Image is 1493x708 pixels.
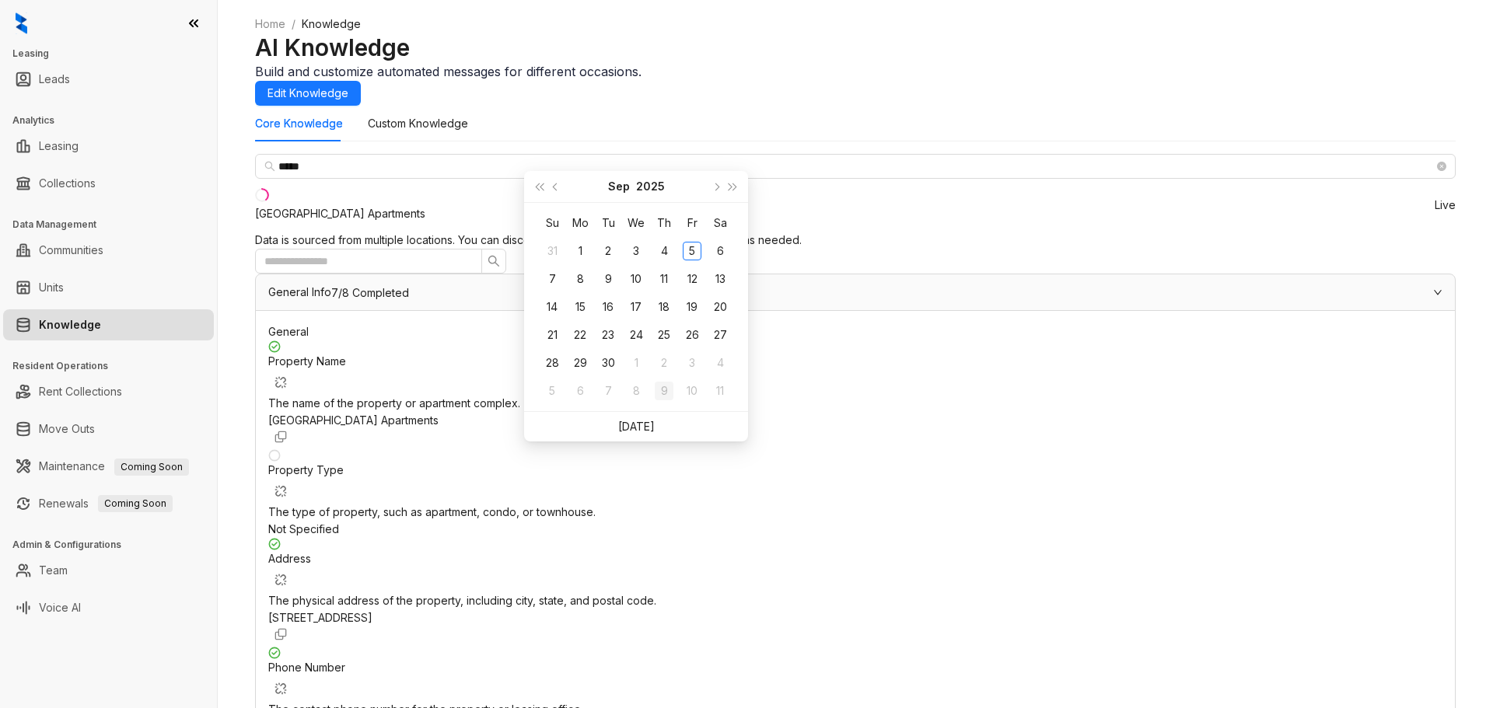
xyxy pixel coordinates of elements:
[566,209,594,237] th: Mo
[706,265,734,293] td: 2025-09-13
[114,459,189,476] span: Coming Soon
[655,382,673,400] div: 9
[255,62,1456,81] div: Build and customize automated messages for different occasions.
[622,265,650,293] td: 2025-09-10
[255,33,1456,62] h2: AI Knowledge
[368,115,468,132] div: Custom Knowledge
[1433,288,1442,297] span: expanded
[655,326,673,344] div: 25
[1435,200,1456,211] span: Live
[39,592,81,623] a: Voice AI
[255,232,1456,249] div: Data is sourced from multiple locations. You can disconnect these links and update the content as...
[538,377,566,405] td: 2025-10-05
[268,609,1442,626] div: [STREET_ADDRESS]
[268,395,1442,412] div: The name of the property or apartment complex.
[16,12,27,34] img: logo
[571,270,589,288] div: 8
[543,242,561,260] div: 31
[39,64,70,95] a: Leads
[571,298,589,316] div: 15
[599,270,617,288] div: 9
[683,354,701,372] div: 3
[655,354,673,372] div: 2
[599,326,617,344] div: 23
[627,354,645,372] div: 1
[3,272,214,303] li: Units
[650,349,678,377] td: 2025-10-02
[98,495,173,512] span: Coming Soon
[255,115,343,132] div: Core Knowledge
[538,265,566,293] td: 2025-09-07
[268,550,1442,592] div: Address
[268,413,439,427] span: [GEOGRAPHIC_DATA] Apartments
[683,382,701,400] div: 10
[599,298,617,316] div: 16
[538,321,566,349] td: 2025-09-21
[3,309,214,340] li: Knowledge
[594,293,622,321] td: 2025-09-16
[627,326,645,344] div: 24
[650,265,678,293] td: 2025-09-11
[599,382,617,400] div: 7
[683,326,701,344] div: 26
[594,321,622,349] td: 2025-09-23
[594,349,622,377] td: 2025-09-30
[566,321,594,349] td: 2025-09-22
[12,218,217,232] h3: Data Management
[650,321,678,349] td: 2025-09-25
[268,462,1442,504] div: Property Type
[706,209,734,237] th: Sa
[683,270,701,288] div: 12
[256,274,1455,310] div: General Info7/8 Completed
[12,538,217,552] h3: Admin & Configurations
[538,293,566,321] td: 2025-09-14
[627,298,645,316] div: 17
[39,376,122,407] a: Rent Collections
[599,242,617,260] div: 2
[39,131,79,162] a: Leasing
[12,359,217,373] h3: Resident Operations
[711,382,729,400] div: 11
[3,131,214,162] li: Leasing
[547,171,565,202] button: prev-year
[622,293,650,321] td: 2025-09-17
[707,171,724,202] button: next-year
[594,237,622,265] td: 2025-09-02
[571,326,589,344] div: 22
[594,377,622,405] td: 2025-10-07
[711,270,729,288] div: 13
[3,376,214,407] li: Rent Collections
[3,451,214,482] li: Maintenance
[264,161,275,172] span: search
[543,326,561,344] div: 21
[636,171,665,202] button: year panel
[706,293,734,321] td: 2025-09-20
[571,242,589,260] div: 1
[268,353,1442,395] div: Property Name
[39,488,173,519] a: RenewalsComing Soon
[268,325,309,338] span: General
[678,209,706,237] th: Fr
[678,265,706,293] td: 2025-09-12
[711,298,729,316] div: 20
[543,354,561,372] div: 28
[678,349,706,377] td: 2025-10-03
[268,592,1442,609] div: The physical address of the property, including city, state, and postal code.
[706,237,734,265] td: 2025-09-06
[678,377,706,405] td: 2025-10-10
[39,168,96,199] a: Collections
[39,235,103,266] a: Communities
[543,298,561,316] div: 14
[655,242,673,260] div: 4
[683,298,701,316] div: 19
[543,270,561,288] div: 7
[706,349,734,377] td: 2025-10-04
[627,382,645,400] div: 8
[622,321,650,349] td: 2025-09-24
[599,354,617,372] div: 30
[1437,162,1446,171] span: close-circle
[678,293,706,321] td: 2025-09-19
[618,420,655,433] a: [DATE]
[566,293,594,321] td: 2025-09-15
[566,349,594,377] td: 2025-09-29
